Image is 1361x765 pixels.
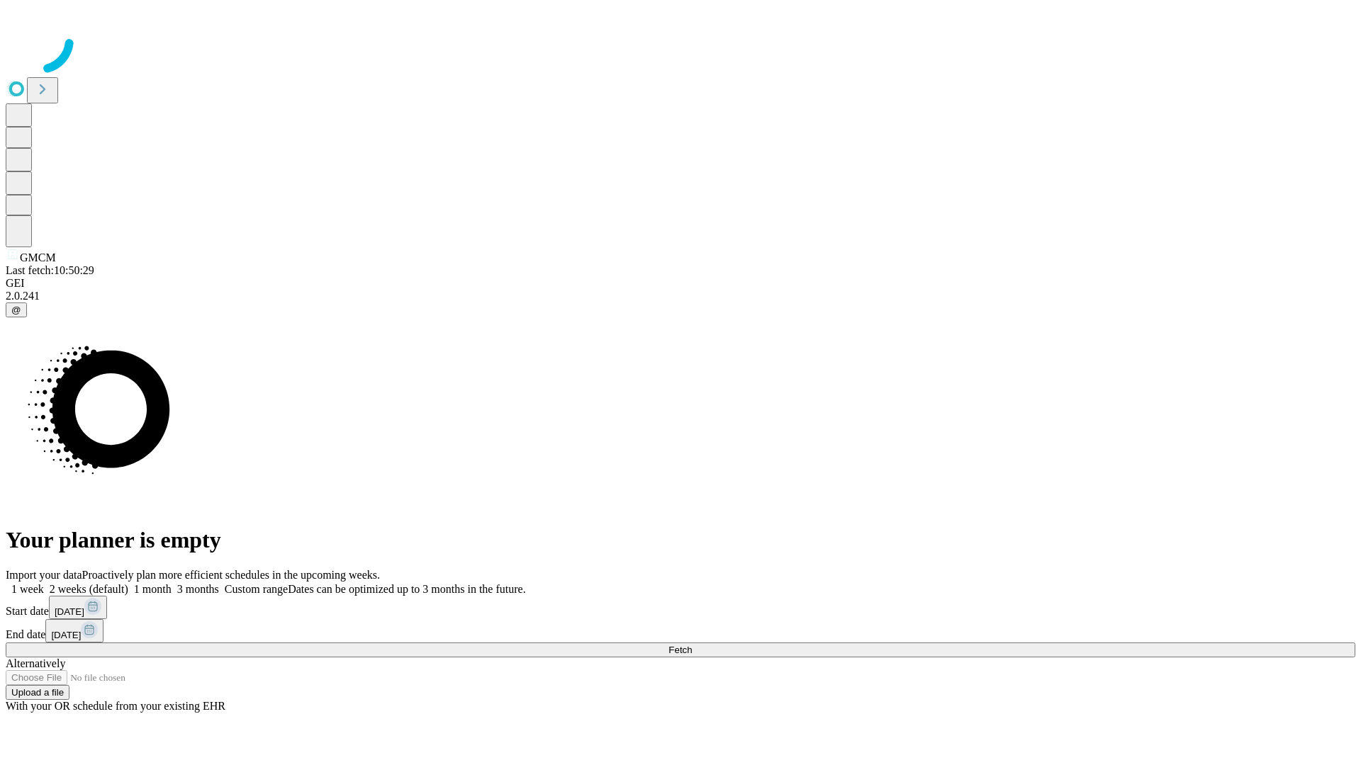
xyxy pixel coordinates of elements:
[6,277,1355,290] div: GEI
[20,251,56,263] span: GMCM
[6,569,82,581] span: Import your data
[6,700,225,712] span: With your OR schedule from your existing EHR
[6,657,65,669] span: Alternatively
[6,619,1355,642] div: End date
[177,583,219,595] span: 3 months
[6,527,1355,553] h1: Your planner is empty
[51,630,81,640] span: [DATE]
[668,645,692,655] span: Fetch
[45,619,103,642] button: [DATE]
[11,305,21,315] span: @
[50,583,128,595] span: 2 weeks (default)
[6,685,69,700] button: Upload a file
[6,302,27,317] button: @
[6,642,1355,657] button: Fetch
[11,583,44,595] span: 1 week
[6,264,94,276] span: Last fetch: 10:50:29
[82,569,380,581] span: Proactively plan more efficient schedules in the upcoming weeks.
[134,583,172,595] span: 1 month
[6,596,1355,619] div: Start date
[49,596,107,619] button: [DATE]
[6,290,1355,302] div: 2.0.241
[55,606,84,617] span: [DATE]
[288,583,525,595] span: Dates can be optimized up to 3 months in the future.
[225,583,288,595] span: Custom range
